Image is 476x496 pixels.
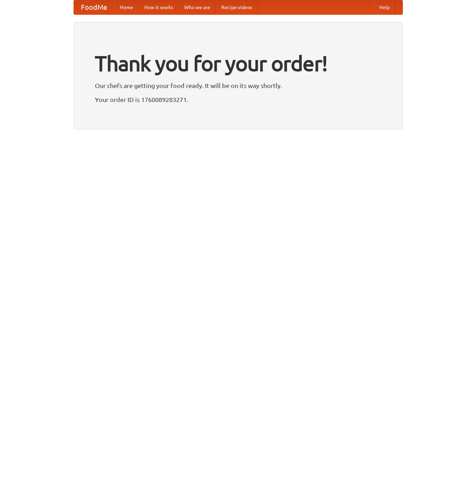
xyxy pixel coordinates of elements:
a: Home [114,0,139,14]
a: FoodMe [74,0,114,14]
p: Your order ID is 1760089283271. [95,94,381,105]
a: Who we are [179,0,216,14]
a: Recipe videos [216,0,258,14]
a: How it works [139,0,179,14]
p: Our chefs are getting your food ready. It will be on its way shortly. [95,80,381,91]
a: Help [374,0,395,14]
h1: Thank you for your order! [95,47,381,80]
